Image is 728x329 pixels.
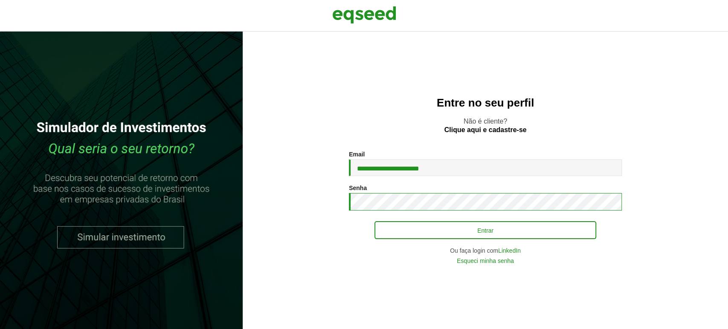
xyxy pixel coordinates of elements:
a: Clique aqui e cadastre-se [444,127,527,133]
label: Email [349,151,365,157]
a: LinkedIn [498,248,521,254]
label: Senha [349,185,367,191]
p: Não é cliente? [260,117,711,133]
div: Ou faça login com [349,248,622,254]
button: Entrar [374,221,596,239]
a: Esqueci minha senha [457,258,514,264]
img: EqSeed Logo [332,4,396,26]
h2: Entre no seu perfil [260,97,711,109]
